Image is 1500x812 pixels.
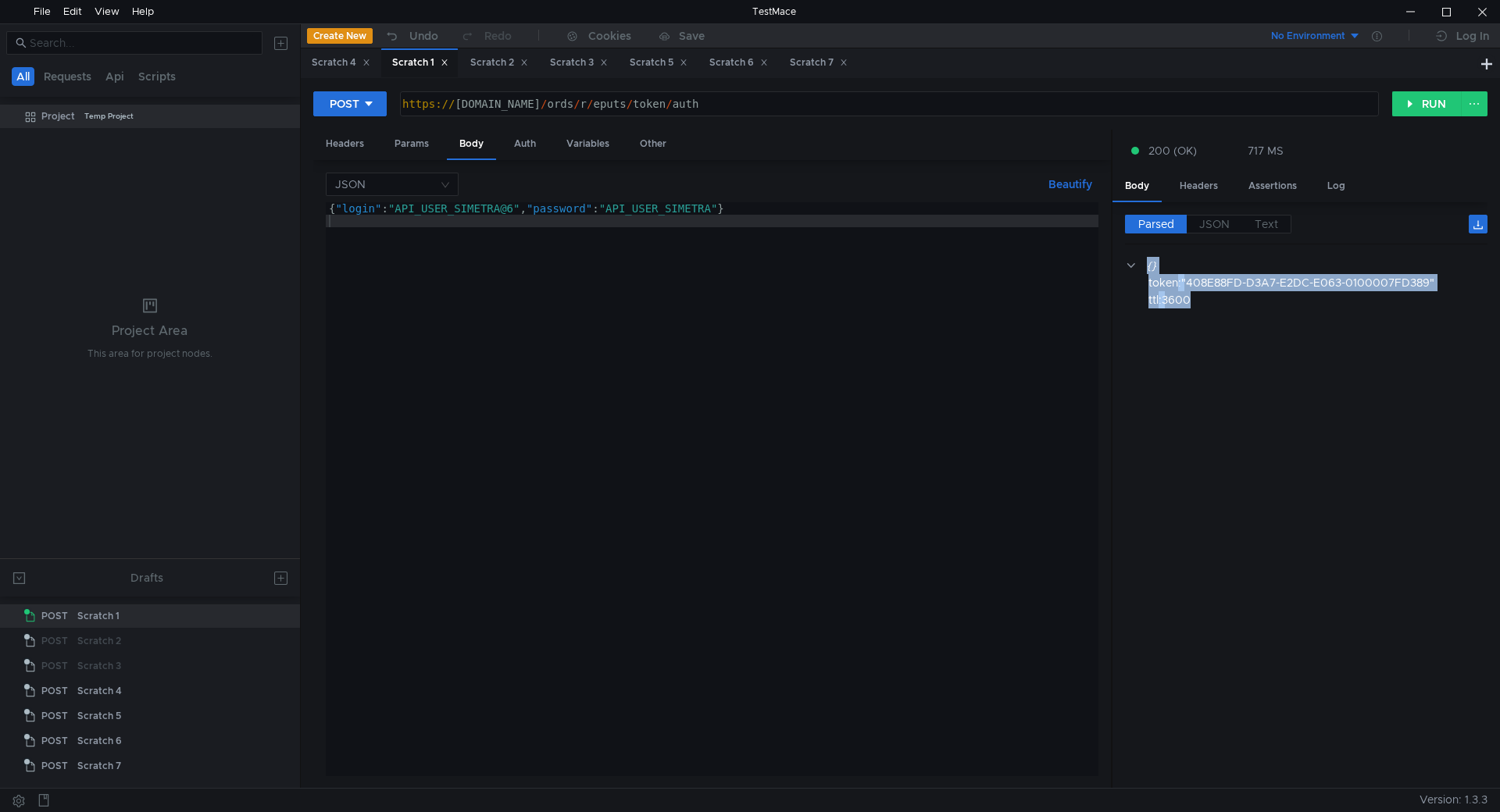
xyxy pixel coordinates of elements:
[1456,27,1489,45] div: Log In
[84,105,134,128] div: Temp Project
[1248,144,1284,158] div: 717 MS
[709,55,768,71] div: Scratch 6
[679,30,705,41] div: Save
[77,729,122,753] div: Scratch 6
[1138,217,1174,231] span: Parsed
[550,55,608,71] div: Scratch 3
[1315,172,1358,201] div: Log
[382,130,441,158] div: Params
[1147,257,1466,274] div: {}
[41,704,68,728] span: POST
[1392,91,1462,116] button: RUN
[373,24,449,48] button: Undo
[41,604,68,628] span: POST
[1420,789,1487,811] span: Version: 1.3.3
[313,91,387,116] button: POST
[484,27,512,45] div: Redo
[41,105,75,128] div: Project
[449,24,523,48] button: Redo
[41,729,68,753] span: POST
[134,67,180,86] button: Scripts
[41,679,68,703] span: POST
[790,55,848,71] div: Scratch 7
[627,130,679,158] div: Other
[588,27,631,45] div: Cookies
[1148,274,1178,291] div: token
[130,568,163,587] div: Drafts
[470,55,528,71] div: Scratch 2
[307,28,373,44] button: Create New
[77,654,121,678] div: Scratch 3
[1148,274,1487,291] div: :
[554,130,622,158] div: Variables
[409,27,438,45] div: Undo
[1148,291,1487,308] div: :
[1042,175,1098,194] button: Beautify
[41,654,68,678] span: POST
[1148,291,1159,308] div: ttl
[12,67,34,86] button: All
[1181,274,1468,291] div: "408E88FD-D3A7-E2DC-E063-0100007FD389"
[30,34,253,52] input: Search...
[1167,172,1230,201] div: Headers
[313,130,377,158] div: Headers
[1112,172,1162,202] div: Body
[1255,217,1278,231] span: Text
[502,130,548,158] div: Auth
[77,754,121,778] div: Scratch 7
[630,55,687,71] div: Scratch 5
[77,629,121,653] div: Scratch 2
[77,704,121,728] div: Scratch 5
[1271,29,1345,44] div: No Environment
[1162,291,1466,308] div: 3600
[101,67,129,86] button: Api
[1148,142,1197,159] span: 200 (OK)
[41,629,68,653] span: POST
[312,55,370,71] div: Scratch 4
[447,130,496,160] div: Body
[330,95,359,112] div: POST
[1252,23,1361,48] button: No Environment
[41,754,68,778] span: POST
[1199,217,1230,231] span: JSON
[1236,172,1309,201] div: Assertions
[77,679,122,703] div: Scratch 4
[77,604,120,628] div: Scratch 1
[392,55,448,71] div: Scratch 1
[39,67,96,86] button: Requests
